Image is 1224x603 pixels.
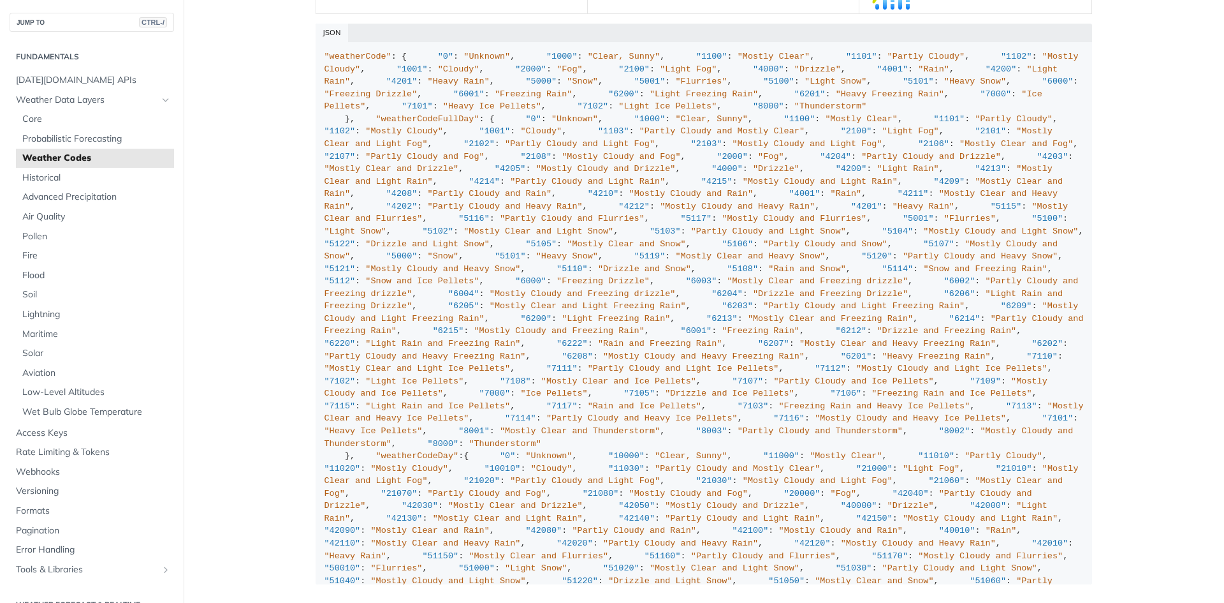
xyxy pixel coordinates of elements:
span: "Light Freezing Rain" [562,314,670,324]
span: "Partly Cloudy and Light Ice Pellets" [588,364,779,373]
a: Flood [16,266,174,285]
span: "8000" [753,101,784,111]
a: Tools & LibrariesShow subpages for Tools & Libraries [10,560,174,579]
span: "0" [438,52,453,61]
span: "Heavy Ice Pellets" [443,101,541,111]
span: "5000" [386,251,418,261]
a: Probabilistic Forecasting [16,130,174,149]
span: "1100" [784,114,815,124]
span: "Partly Cloudy and Heavy Freezing Rain" [324,352,526,361]
span: "Snow" [567,77,598,86]
span: "7105" [623,389,655,398]
span: "Partly Cloudy and Drizzle" [861,152,1001,161]
a: Access Keys [10,424,174,443]
span: "Mostly Clear and Freezing Rain" [748,314,913,324]
span: "Mostly Clear" [825,114,897,124]
span: "5121" [324,264,356,274]
a: Advanced Precipitation [16,188,174,207]
span: "Heavy Freezing Rain" [882,352,991,361]
span: "5105" [525,239,557,249]
span: "6000" [1042,77,1074,86]
span: "7000" [980,89,1012,99]
span: "10000" [608,451,645,461]
span: "8001" [458,426,490,436]
span: "weatherCode" [324,52,391,61]
span: "4201" [386,77,418,86]
span: "7107" [732,376,764,386]
span: "Cloudy" [438,64,479,74]
span: "6214" [949,314,980,324]
span: "6001" [681,326,712,336]
span: Advanced Precipitation [22,191,171,204]
span: "2100" [841,126,872,136]
span: "2108" [520,152,551,161]
span: "8000" [428,439,459,449]
span: [DATE][DOMAIN_NAME] APIs [16,74,171,87]
span: "1102" [1001,52,1032,61]
button: Hide subpages for Weather Data Layers [161,95,171,105]
span: "Mostly Clear and Light Freezing Rain" [490,301,686,311]
span: "Mostly Clear and Freezing drizzle" [727,276,908,286]
span: "4203" [1037,152,1068,161]
span: "6205" [448,301,479,311]
span: "6215" [433,326,464,336]
span: "Light Rain and Ice Pellets" [365,401,510,411]
span: "Mostly Cloudy" [324,52,1084,74]
a: Wet Bulb Globe Temperature [16,403,174,422]
span: "5102" [422,227,453,236]
span: "4209" [934,177,965,186]
span: "5114" [882,264,914,274]
span: "Partly Cloudy and Mostly Clear" [639,126,805,136]
span: "Partly Cloudy and Heavy Ice Pellets" [546,413,738,423]
span: "11030" [608,464,645,473]
span: "5116" [458,214,490,223]
span: "4200" [986,64,1017,74]
span: "Mostly Cloudy and Light Snow" [923,227,1078,236]
span: "Mostly Clear and Ice Pellets" [541,376,696,386]
span: Wet Bulb Globe Temperature [22,406,171,419]
span: "Partly Cloudy and Rain" [428,189,551,198]
span: "Mostly Cloudy and Flurries" [722,214,866,223]
span: "6204" [711,289,743,299]
span: "6208" [562,352,593,361]
span: "7114" [505,413,536,423]
span: "2106" [918,139,949,149]
span: "5000" [526,77,557,86]
span: "Partly Cloudy and Heavy Rain" [428,202,583,211]
span: "8002" [939,426,970,436]
span: "11020" [324,464,361,473]
span: "1001" [397,64,428,74]
span: "6213" [706,314,738,324]
span: "Clear, Sunny" [588,52,660,61]
span: "Mostly Cloudy and Light Fog" [732,139,882,149]
span: "Partly Cloudy and Snow" [763,239,887,249]
span: "4205" [495,164,526,174]
span: "Drizzle" [753,164,799,174]
span: "Mostly Cloudy" [370,464,448,473]
span: Error Handling [16,544,171,556]
a: Webhooks [10,463,174,482]
span: "5115" [991,202,1022,211]
span: "Partly Cloudy and Light Fog" [505,139,655,149]
span: "6201" [794,89,826,99]
span: "5001" [903,214,934,223]
span: "1101" [934,114,965,124]
span: "Drizzle and Freezing Rain" [877,326,1016,336]
span: "Mostly Cloudy and Freezing drizzle" [490,289,676,299]
span: "5001" [634,77,666,86]
span: "Cloudy" [520,126,562,136]
a: Aviation [16,364,174,383]
span: "5100" [1032,214,1063,223]
span: "Heavy Rain" [428,77,490,86]
span: "Mostly Clear" [738,52,810,61]
span: "7113" [1006,401,1037,411]
span: "Heavy Rain" [892,202,954,211]
span: "Mostly Cloudy and Light Ice Pellets" [856,364,1047,373]
span: "Mostly Cloudy and Heavy Freezing Rain" [603,352,805,361]
span: "Thunderstorm" [794,101,866,111]
span: "Mostly Cloudy and Rain" [629,189,753,198]
span: "5110" [557,264,588,274]
span: "Cloudy" [531,464,572,473]
span: "Snow and Freezing Rain" [923,264,1047,274]
span: "5103" [650,227,681,236]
